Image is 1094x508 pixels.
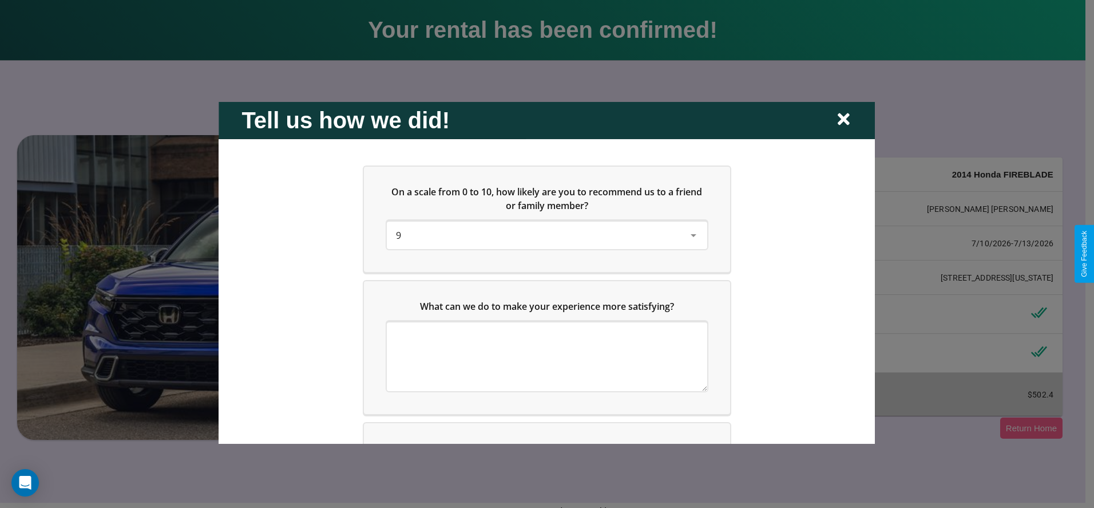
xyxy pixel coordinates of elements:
span: On a scale from 0 to 10, how likely are you to recommend us to a friend or family member? [392,185,705,211]
h2: Tell us how we did! [241,107,450,133]
div: Open Intercom Messenger [11,469,39,497]
div: Give Feedback [1080,231,1088,277]
div: On a scale from 0 to 10, how likely are you to recommend us to a friend or family member? [364,166,730,271]
span: 9 [396,229,401,241]
span: Which of the following features do you value the most in a vehicle? [398,442,688,454]
h5: On a scale from 0 to 10, how likely are you to recommend us to a friend or family member? [387,184,707,212]
div: On a scale from 0 to 10, how likely are you to recommend us to a friend or family member? [387,221,707,249]
span: What can we do to make your experience more satisfying? [420,300,674,312]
